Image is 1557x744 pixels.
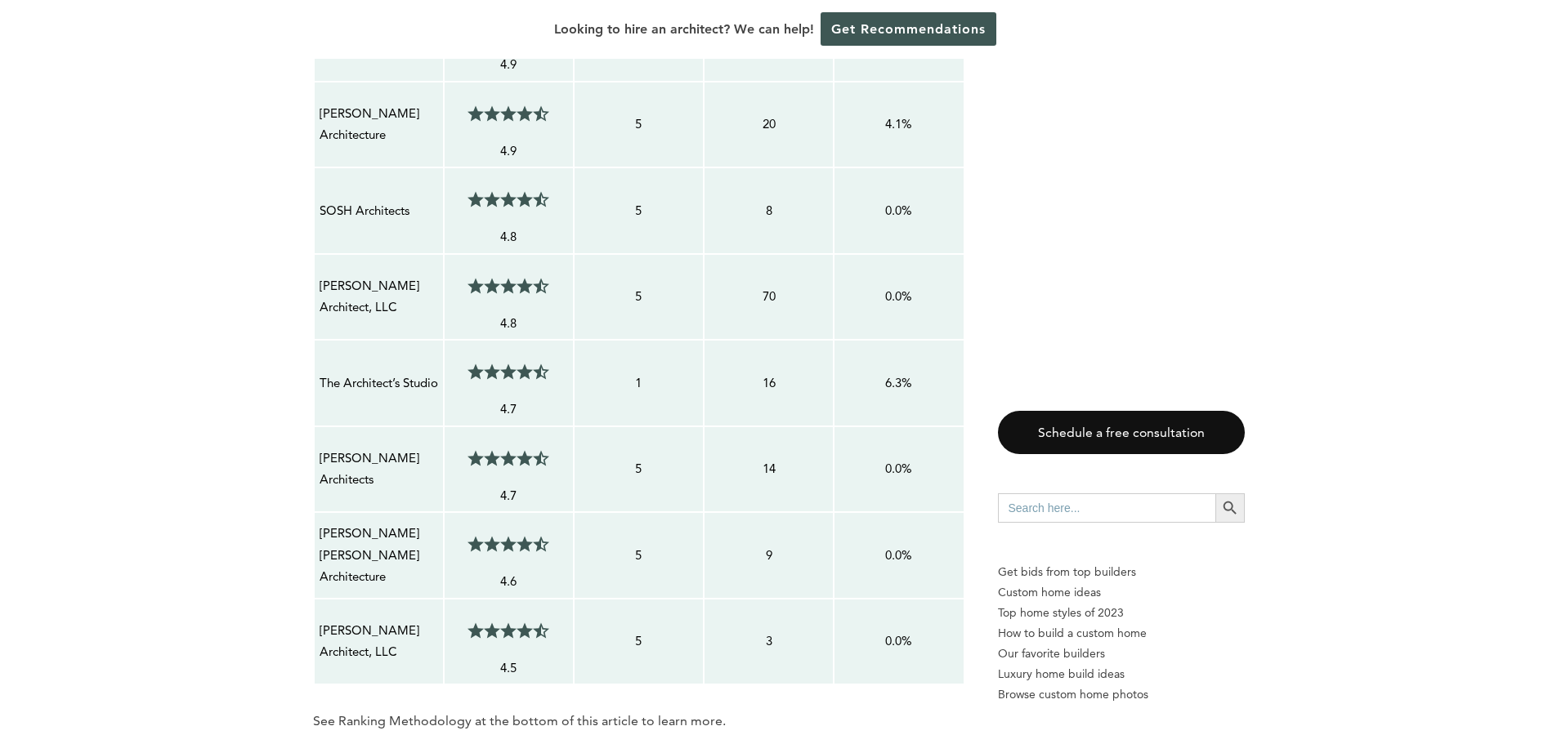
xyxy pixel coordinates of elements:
[450,313,568,334] p: 4.8
[998,623,1245,644] a: How to build a custom home
[839,630,958,652] p: 0.0%
[998,411,1245,454] a: Schedule a free consultation
[839,286,958,307] p: 0.0%
[450,485,568,506] p: 4.7
[450,657,568,679] p: 4.5
[709,200,828,221] p: 8
[579,545,698,566] p: 5
[320,620,438,663] p: [PERSON_NAME] Architect, LLC
[998,664,1245,684] a: Luxury home build ideas
[709,458,828,479] p: 14
[998,644,1245,664] a: Our favorite builders
[450,54,568,75] p: 4.9
[579,200,698,221] p: 5
[839,200,958,221] p: 0.0%
[998,582,1245,603] a: Custom home ideas
[450,140,568,162] p: 4.9
[320,200,438,221] p: SOSH Architects
[579,114,698,135] p: 5
[839,372,958,394] p: 6.3%
[998,562,1245,582] p: Get bids from top builders
[579,286,698,307] p: 5
[313,710,965,733] p: See Ranking Methodology at the bottom of this article to learn more.
[998,603,1245,623] a: Top home styles of 2023
[320,448,438,491] p: [PERSON_NAME] Architects
[320,103,438,146] p: [PERSON_NAME] Architecture
[450,399,568,420] p: 4.7
[998,493,1215,523] input: Search here...
[709,372,828,394] p: 16
[450,226,568,247] p: 4.8
[839,545,958,566] p: 0.0%
[709,545,828,566] p: 9
[1221,499,1239,517] svg: Search
[998,684,1245,705] a: Browse custom home photos
[320,523,438,587] p: [PERSON_NAME] [PERSON_NAME] Architecture
[821,12,996,46] a: Get Recommendations
[579,458,698,479] p: 5
[839,114,958,135] p: 4.1%
[709,630,828,652] p: 3
[320,275,438,319] p: [PERSON_NAME] Architect, LLC
[839,458,958,479] p: 0.0%
[320,372,438,394] p: The Architect’s Studio
[450,571,568,592] p: 4.6
[709,286,828,307] p: 70
[579,372,698,394] p: 1
[579,630,698,652] p: 5
[709,114,828,135] p: 20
